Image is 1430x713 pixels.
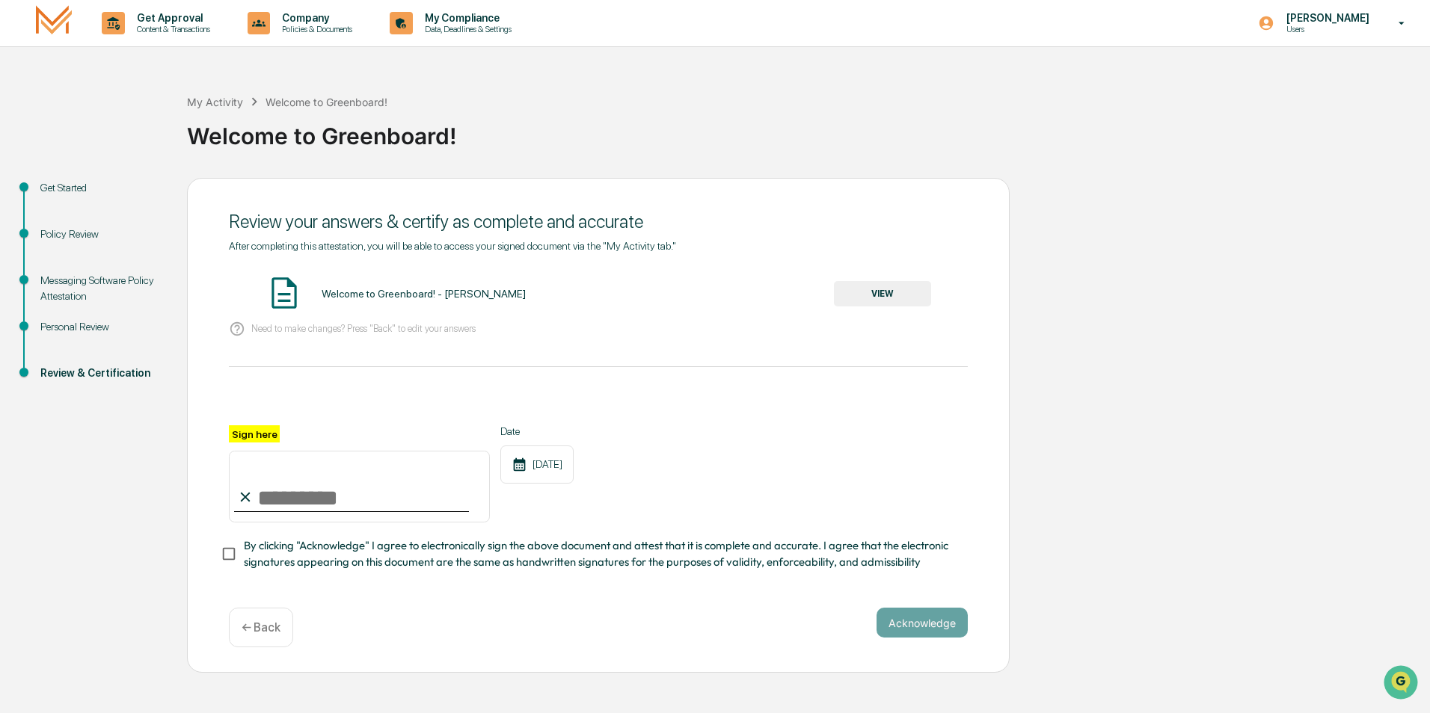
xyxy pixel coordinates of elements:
p: Content & Transactions [125,24,218,34]
div: Welcome to Greenboard! [266,96,387,108]
div: [DATE] [500,445,574,484]
label: Date [500,425,574,437]
div: 🗄️ [108,190,120,202]
button: VIEW [834,281,931,306]
div: 🔎 [15,218,27,230]
p: Policies & Documents [270,24,360,34]
div: Policy Review [40,226,163,242]
div: Welcome to Greenboard! [187,111,1423,149]
div: 🖐️ [15,190,27,202]
div: Personal Review [40,319,163,335]
a: Powered byPylon [105,253,181,265]
span: By clicking "Acknowledge" I agree to electronically sign the above document and attest that it is... [244,537,956,571]
p: Data, Deadlines & Settings [413,24,519,34]
div: Get Started [40,180,163,196]
a: 🗄️Attestations [102,182,191,209]
p: Company [270,12,360,24]
a: 🖐️Preclearance [9,182,102,209]
p: Get Approval [125,12,218,24]
img: Document Icon [266,274,303,312]
a: 🔎Data Lookup [9,211,100,238]
button: Start new chat [254,119,272,137]
span: Attestations [123,188,185,203]
div: Messaging Software Policy Attestation [40,273,163,304]
span: Preclearance [30,188,96,203]
div: Welcome to Greenboard! - [PERSON_NAME] [322,288,526,300]
span: After completing this attestation, you will be able to access your signed document via the "My Ac... [229,240,676,252]
p: How can we help? [15,31,272,55]
div: My Activity [187,96,243,108]
p: My Compliance [413,12,519,24]
div: Review your answers & certify as complete and accurate [229,211,968,232]
label: Sign here [229,425,280,442]
span: Pylon [149,253,181,265]
span: Data Lookup [30,217,94,232]
button: Acknowledge [877,608,968,638]
div: We're available if you need us! [51,129,189,141]
p: [PERSON_NAME] [1274,12,1377,24]
p: Need to make changes? Press "Back" to edit your answers [251,323,476,334]
p: ← Back [242,620,280,635]
img: logo [36,5,72,40]
img: 1746055101610-c473b297-6a78-478c-a979-82029cc54cd1 [15,114,42,141]
iframe: Open customer support [1382,664,1423,704]
p: Users [1274,24,1377,34]
div: Review & Certification [40,365,163,381]
div: Start new chat [51,114,245,129]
